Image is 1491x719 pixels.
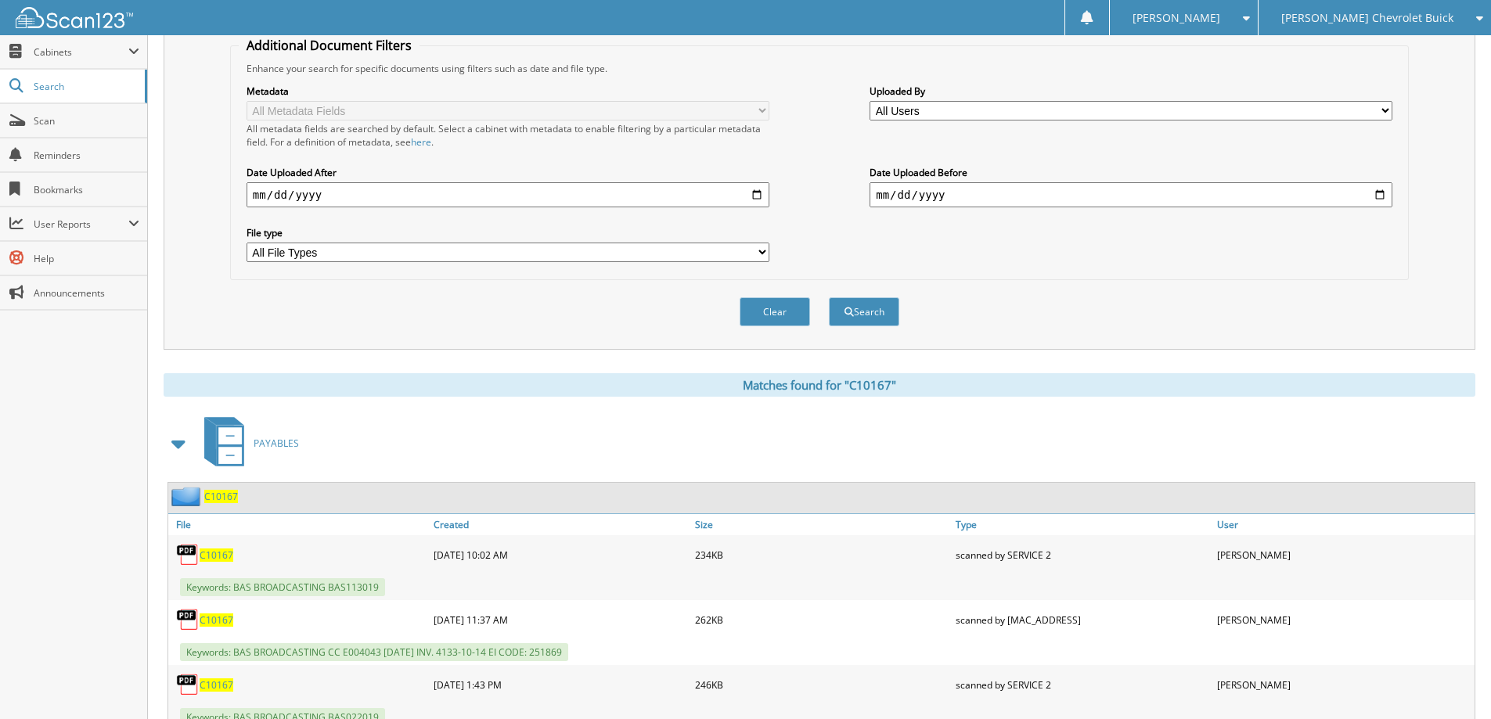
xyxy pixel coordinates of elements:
[740,297,810,326] button: Clear
[168,514,430,535] a: File
[195,412,299,474] a: PAYABLES
[239,62,1400,75] div: Enhance your search for specific documents using filters such as date and file type.
[34,252,139,265] span: Help
[247,84,769,98] label: Metadata
[1213,604,1475,635] div: [PERSON_NAME]
[34,217,128,231] span: User Reports
[1413,644,1491,719] iframe: Chat Widget
[254,437,299,450] span: PAYABLES
[34,149,139,162] span: Reminders
[34,183,139,196] span: Bookmarks
[200,548,233,562] a: C10167
[430,539,691,570] div: [DATE] 10:02 AM
[200,678,233,692] a: C10167
[34,80,137,93] span: Search
[430,669,691,700] div: [DATE] 1:43 PM
[411,135,431,149] a: here
[171,487,204,506] img: folder2.png
[34,45,128,59] span: Cabinets
[829,297,899,326] button: Search
[239,37,420,54] legend: Additional Document Filters
[952,539,1213,570] div: scanned by SERVICE 2
[1133,13,1220,23] span: [PERSON_NAME]
[430,514,691,535] a: Created
[691,669,953,700] div: 246KB
[176,673,200,696] img: PDF.png
[1213,514,1475,535] a: User
[952,514,1213,535] a: Type
[430,604,691,635] div: [DATE] 11:37 AM
[34,114,139,128] span: Scan
[870,166,1392,179] label: Date Uploaded Before
[200,613,233,627] a: C10167
[204,490,238,503] a: C10167
[691,539,953,570] div: 234KB
[247,166,769,179] label: Date Uploaded After
[952,604,1213,635] div: scanned by [MAC_ADDRESS]
[1281,13,1453,23] span: [PERSON_NAME] Chevrolet Buick
[691,604,953,635] div: 262KB
[180,578,385,596] span: Keywords: BAS BROADCASTING BAS113019
[34,286,139,300] span: Announcements
[176,608,200,631] img: PDF.png
[247,226,769,239] label: File type
[176,543,200,566] img: PDF.png
[180,643,568,661] span: Keywords: BAS BROADCASTING CC E004043 [DATE] INV. 4133-10-14 EI CODE: 251869
[691,514,953,535] a: Size
[247,182,769,207] input: start
[952,669,1213,700] div: scanned by SERVICE 2
[1213,539,1475,570] div: [PERSON_NAME]
[1213,669,1475,700] div: [PERSON_NAME]
[870,182,1392,207] input: end
[164,373,1475,397] div: Matches found for "C10167"
[870,84,1392,98] label: Uploaded By
[16,7,133,28] img: scan123-logo-white.svg
[247,122,769,149] div: All metadata fields are searched by default. Select a cabinet with metadata to enable filtering b...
